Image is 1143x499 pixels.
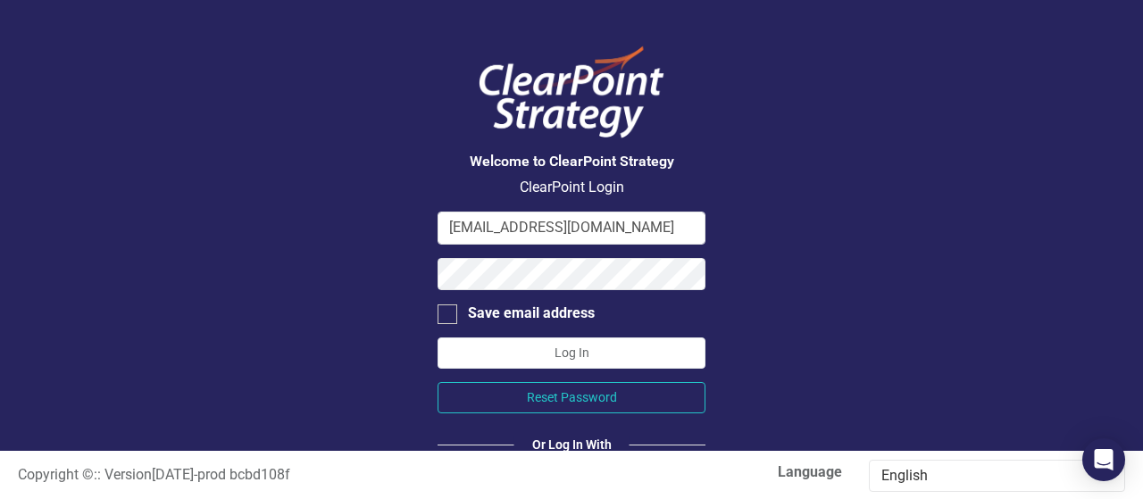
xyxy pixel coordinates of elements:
[18,466,94,483] span: Copyright ©
[1082,438,1125,481] div: Open Intercom Messenger
[514,436,630,453] div: Or Log In With
[438,154,705,170] h3: Welcome to ClearPoint Strategy
[438,382,705,413] button: Reset Password
[464,36,679,149] img: ClearPoint Logo
[438,178,705,198] p: ClearPoint Login
[438,212,705,245] input: Email Address
[438,337,705,369] button: Log In
[4,465,571,486] div: :: Version [DATE] - prod bcbd108f
[468,304,595,324] div: Save email address
[881,466,1094,487] div: English
[585,462,842,483] label: Language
